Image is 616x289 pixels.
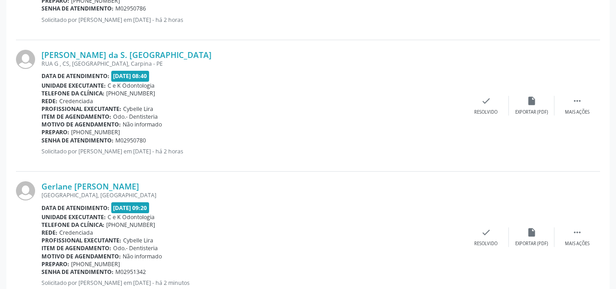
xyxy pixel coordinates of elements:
[41,16,463,24] p: Solicitado por [PERSON_NAME] em [DATE] - há 2 horas
[113,113,158,121] span: Odo.- Dentisteria
[41,137,114,144] b: Senha de atendimento:
[41,5,114,12] b: Senha de atendimento:
[515,109,548,116] div: Exportar (PDF)
[41,221,104,229] b: Telefone da clínica:
[71,260,120,268] span: [PHONE_NUMBER]
[481,227,491,237] i: check
[41,279,463,287] p: Solicitado por [PERSON_NAME] em [DATE] - há 2 minutos
[123,121,162,128] span: Não informado
[474,241,497,247] div: Resolvido
[115,137,146,144] span: M02950780
[41,236,121,244] b: Profissional executante:
[41,181,139,191] a: Gerlane [PERSON_NAME]
[41,128,69,136] b: Preparo:
[41,82,106,89] b: Unidade executante:
[41,72,109,80] b: Data de atendimento:
[106,89,155,97] span: [PHONE_NUMBER]
[123,252,162,260] span: Não informado
[41,121,121,128] b: Motivo de agendamento:
[41,244,111,252] b: Item de agendamento:
[111,202,150,213] span: [DATE] 09:20
[41,89,104,97] b: Telefone da clínica:
[41,268,114,276] b: Senha de atendimento:
[515,241,548,247] div: Exportar (PDF)
[41,105,121,113] b: Profissional executante:
[41,97,57,105] b: Rede:
[123,105,153,113] span: Cybelle Lira
[474,109,497,116] div: Resolvido
[41,260,69,268] b: Preparo:
[572,227,582,237] i: 
[41,147,463,155] p: Solicitado por [PERSON_NAME] em [DATE] - há 2 horas
[572,96,582,106] i: 
[41,50,212,60] a: [PERSON_NAME] da S. [GEOGRAPHIC_DATA]
[115,5,146,12] span: M02950786
[481,96,491,106] i: check
[527,96,537,106] i: insert_drive_file
[123,236,153,244] span: Cybelle Lira
[527,227,537,237] i: insert_drive_file
[111,71,150,81] span: [DATE] 08:40
[41,213,106,221] b: Unidade executante:
[16,50,35,69] img: img
[59,97,93,105] span: Credenciada
[106,221,155,229] span: [PHONE_NUMBER]
[41,252,121,260] b: Motivo de agendamento:
[41,60,463,68] div: RUA G , CS, [GEOGRAPHIC_DATA], Carpina - PE
[16,181,35,200] img: img
[41,113,111,121] b: Item de agendamento:
[113,244,158,252] span: Odo.- Dentisteria
[108,213,155,221] span: C e K Odontologia
[565,109,590,116] div: Mais ações
[565,241,590,247] div: Mais ações
[115,268,146,276] span: M02951342
[59,229,93,236] span: Credenciada
[41,191,463,199] div: [GEOGRAPHIC_DATA], [GEOGRAPHIC_DATA]
[41,229,57,236] b: Rede:
[108,82,155,89] span: C e K Odontologia
[71,128,120,136] span: [PHONE_NUMBER]
[41,204,109,212] b: Data de atendimento:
